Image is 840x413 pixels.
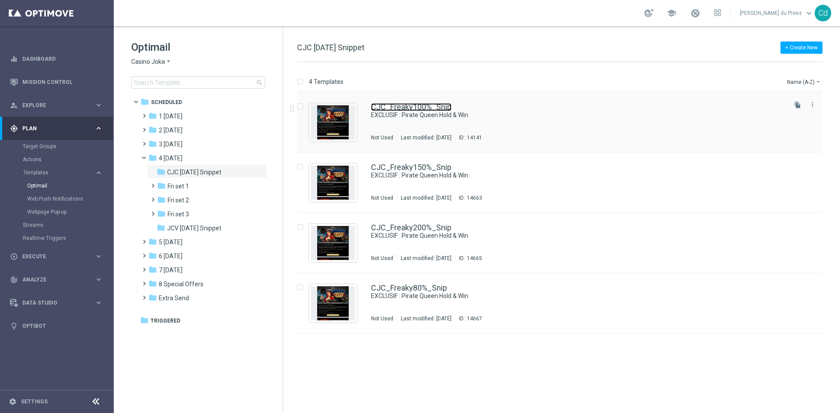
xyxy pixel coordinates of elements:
[10,253,18,260] i: play_circle_outline
[131,58,172,66] button: Casino Joka arrow_drop_down
[94,169,103,177] i: keyboard_arrow_right
[157,195,166,204] i: folder
[157,223,165,232] i: folder
[22,277,94,282] span: Analyze
[22,314,103,337] a: Optibot
[371,232,765,240] a: EXCLUSIF : Pirate Queen Hold & Win
[792,99,803,111] button: file_copy
[148,139,157,148] i: folder
[371,171,785,180] div: EXCLUSIF : Pirate Queen Hold & Win
[371,224,451,232] a: CJC_Freaky200%_Snip
[10,47,103,70] div: Dashboard
[371,111,785,119] div: EXCLUSIF : Pirate Queen Hold & Win
[371,103,451,111] a: CJC_Freaky100%_Snip
[804,8,814,18] span: keyboard_arrow_down
[22,70,103,94] a: Mission Control
[148,293,157,302] i: folder
[27,179,113,192] div: Optimail
[9,398,17,406] i: settings
[167,168,221,176] span: CJC Friday Snippet
[371,284,447,292] a: CJC_Freaky80%_Snip
[288,153,838,213] div: Press SPACE to select this row.
[27,192,113,205] div: Web Push Notifications
[815,5,831,21] div: Cd
[23,169,103,176] div: Templates keyboard_arrow_right
[168,196,189,204] span: Fri set 2
[27,208,91,215] a: Webpage Pop-up
[10,125,18,132] i: gps_fixed
[22,103,94,108] span: Explore
[148,265,157,274] i: folder
[23,232,113,245] div: Realtime Triggers
[148,251,157,260] i: folder
[10,125,103,132] button: gps_fixed Plan keyboard_arrow_right
[467,134,482,141] div: 14141
[151,98,182,106] span: Scheduled
[94,252,103,260] i: keyboard_arrow_right
[27,195,91,202] a: Web Push Notifications
[10,55,18,63] i: equalizer
[739,7,815,20] a: [PERSON_NAME] du Preezkeyboard_arrow_down
[455,255,482,262] div: ID:
[10,56,103,62] button: equalizer Dashboard
[288,273,838,333] div: Press SPACE to select this row.
[10,276,103,283] button: track_changes Analyze keyboard_arrow_right
[288,213,838,273] div: Press SPACE to select this row.
[10,101,18,109] i: person_search
[467,255,482,262] div: 14665
[148,111,157,120] i: folder
[397,315,455,322] div: Last modified: [DATE]
[10,253,94,260] div: Execute
[780,42,822,54] button: + Create New
[371,292,765,300] a: EXCLUSIF : Pirate Queen Hold & Win
[159,238,182,246] span: 5 Saturday
[10,253,103,260] button: play_circle_outline Execute keyboard_arrow_right
[23,166,113,219] div: Templates
[27,182,91,189] a: Optimail
[159,266,182,274] span: 7 Monday
[809,101,816,108] i: more_vert
[23,222,91,229] a: Streams
[311,105,355,139] img: 14141.jpeg
[159,154,182,162] span: 4 Friday
[21,399,48,404] a: Settings
[808,99,817,110] button: more_vert
[159,112,182,120] span: 1 Tuesday
[94,124,103,132] i: keyboard_arrow_right
[371,171,765,180] a: EXCLUSIF : Pirate Queen Hold & Win
[667,8,676,18] span: school
[23,170,94,175] div: Templates
[10,125,94,132] div: Plan
[157,209,166,218] i: folder
[288,92,838,153] div: Press SPACE to select this row.
[23,235,91,242] a: Realtime Triggers
[10,102,103,109] div: person_search Explore keyboard_arrow_right
[131,58,165,66] span: Casino Joka
[455,315,482,322] div: ID:
[148,279,157,288] i: folder
[167,224,221,232] span: JCV Friday Snippet
[397,255,455,262] div: Last modified: [DATE]
[131,40,265,54] h1: Optimail
[371,232,785,240] div: EXCLUSIF : Pirate Queen Hold & Win
[22,126,94,131] span: Plan
[467,194,482,201] div: 14663
[23,140,113,153] div: Target Groups
[10,79,103,86] button: Mission Control
[371,134,393,141] div: Not Used
[23,170,86,175] span: Templates
[10,299,103,306] button: Data Studio keyboard_arrow_right
[10,276,18,284] i: track_changes
[23,156,91,163] a: Actions
[23,143,91,150] a: Target Groups
[148,153,157,162] i: folder
[27,205,113,219] div: Webpage Pop-up
[297,43,364,52] span: CJC [DATE] Snippet
[10,323,103,330] button: lightbulb Optibot
[159,126,182,134] span: 2 Wednesday
[22,300,94,305] span: Data Studio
